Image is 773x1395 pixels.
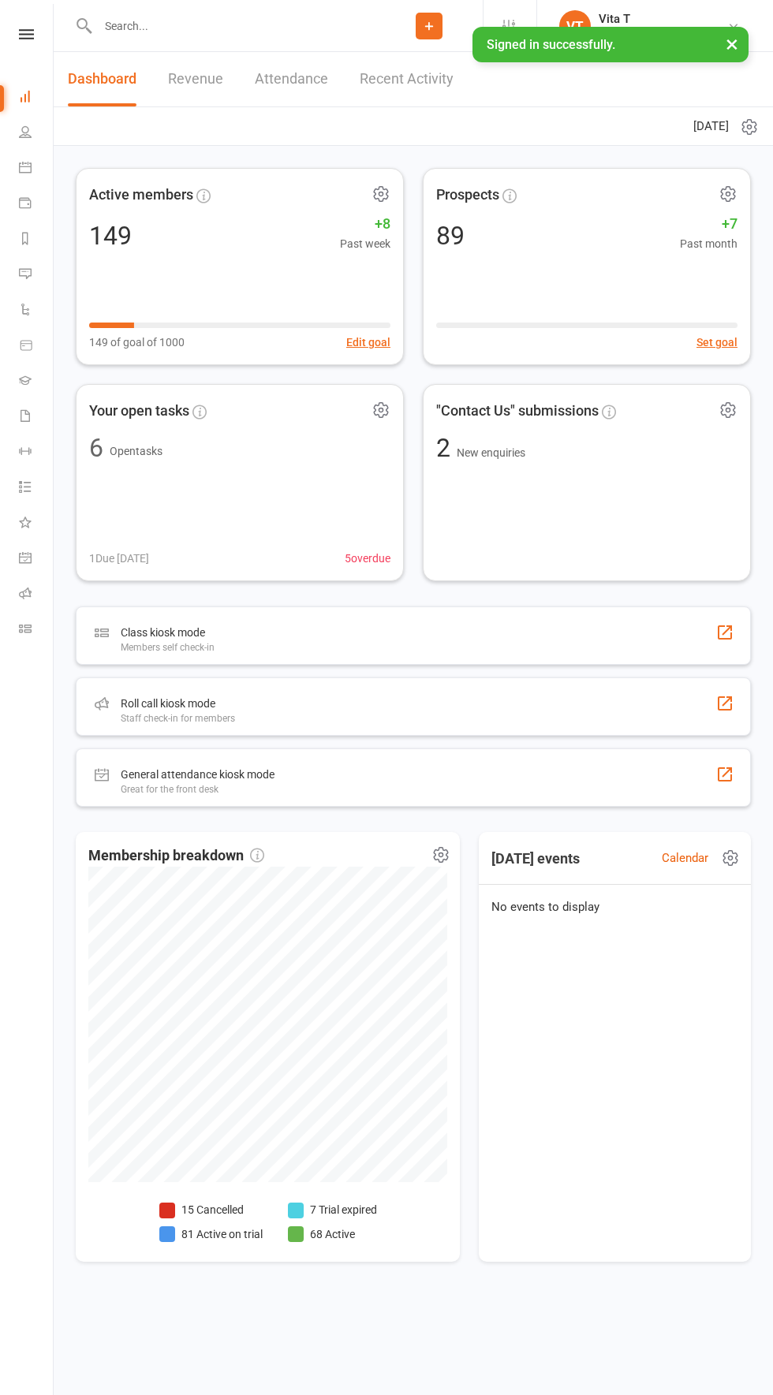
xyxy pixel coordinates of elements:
[479,845,592,873] h3: [DATE] events
[159,1201,263,1218] li: 15 Cancelled
[457,446,525,459] span: New enquiries
[680,235,738,252] span: Past month
[19,329,54,364] a: Product Sales
[121,642,215,653] div: Members self check-in
[436,223,465,248] div: 89
[121,765,274,784] div: General attendance kiosk mode
[110,445,162,457] span: Open tasks
[360,52,454,106] a: Recent Activity
[599,12,691,26] div: Vita T
[255,52,328,106] a: Attendance
[121,623,215,642] div: Class kiosk mode
[121,694,235,713] div: Roll call kiosk mode
[340,213,390,236] span: +8
[436,400,599,423] span: "Contact Us" submissions
[19,80,54,116] a: Dashboard
[680,213,738,236] span: +7
[89,223,132,248] div: 149
[89,334,185,351] span: 149 of goal of 1000
[472,885,757,929] div: No events to display
[288,1201,377,1218] li: 7 Trial expired
[121,713,235,724] div: Staff check-in for members
[662,849,708,867] a: Calendar
[159,1225,263,1243] li: 81 Active on trial
[693,117,729,136] span: [DATE]
[19,506,54,542] a: What's New
[168,52,223,106] a: Revenue
[436,433,457,463] span: 2
[487,37,615,52] span: Signed in successfully.
[89,400,189,423] span: Your open tasks
[288,1225,377,1243] li: 68 Active
[19,116,54,151] a: People
[19,542,54,577] a: General attendance kiosk mode
[346,334,390,351] button: Edit goal
[89,550,149,567] span: 1 Due [DATE]
[19,577,54,613] a: Roll call kiosk mode
[718,27,746,61] button: ×
[599,26,691,40] div: Southpac Strength
[559,10,591,42] div: VT
[89,184,193,207] span: Active members
[19,187,54,222] a: Payments
[89,435,103,461] div: 6
[696,334,738,351] button: Set goal
[121,784,274,795] div: Great for the front desk
[340,235,390,252] span: Past week
[19,613,54,648] a: Class kiosk mode
[19,222,54,258] a: Reports
[88,845,264,867] span: Membership breakdown
[345,550,390,567] span: 5 overdue
[93,15,375,37] input: Search...
[19,151,54,187] a: Calendar
[68,52,136,106] a: Dashboard
[436,184,499,207] span: Prospects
